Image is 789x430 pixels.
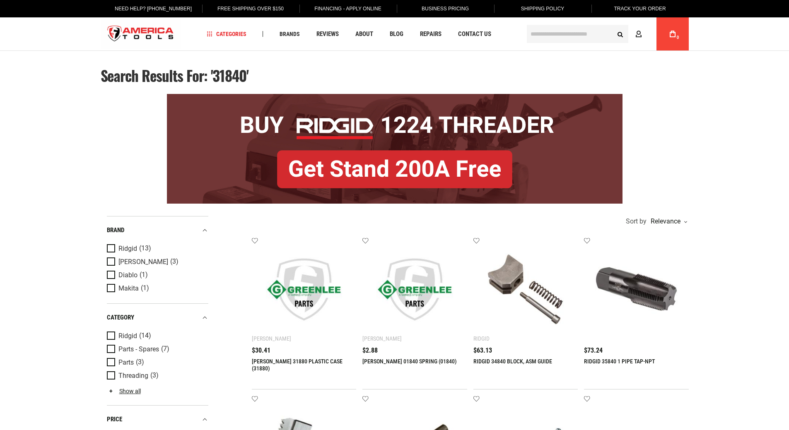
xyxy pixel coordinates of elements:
[107,332,206,341] a: Ridgid (14)
[473,358,552,365] a: RIDGID 34840 BLOCK, ASM GUIDE
[139,332,151,339] span: (14)
[649,218,687,225] div: Relevance
[252,347,270,354] span: $30.41
[118,372,148,380] span: Threading
[280,31,300,37] span: Brands
[362,335,402,342] div: [PERSON_NAME]
[150,372,159,379] span: (3)
[613,26,628,42] button: Search
[313,29,343,40] a: Reviews
[207,31,246,37] span: Categories
[482,245,570,334] img: RIDGID 34840 BLOCK, ASM GUIDE
[118,332,137,340] span: Ridgid
[276,29,304,40] a: Brands
[107,388,141,394] a: Show all
[118,245,137,252] span: Ridgid
[473,335,490,342] div: Ridgid
[371,245,459,334] img: Greenlee 01840 SPRING (01840)
[107,312,208,323] div: category
[521,6,565,12] span: Shipping Policy
[203,29,250,40] a: Categories
[252,358,343,372] a: [PERSON_NAME] 31880 PLASTIC CASE (31880)
[107,225,208,236] div: Brand
[140,271,148,279] span: (1)
[107,244,206,253] a: Ridgid (13)
[107,271,206,280] a: Diablo (1)
[390,31,403,37] span: Blog
[167,94,623,204] img: BOGO: Buy RIDGID® 1224 Threader, Get Stand 200A Free!
[118,271,138,279] span: Diablo
[170,258,179,265] span: (3)
[584,347,603,354] span: $73.24
[316,31,339,37] span: Reviews
[101,19,181,50] a: store logo
[454,29,495,40] a: Contact Us
[416,29,445,40] a: Repairs
[107,414,208,425] div: price
[362,358,457,365] a: [PERSON_NAME] 01840 SPRING (01840)
[420,31,442,37] span: Repairs
[584,358,655,365] a: RIDGID 35840 1 PIPE TAP-NPT
[107,345,206,354] a: Parts - Spares (7)
[355,31,373,37] span: About
[362,347,378,354] span: $2.88
[167,94,623,100] a: BOGO: Buy RIDGID® 1224 Threader, Get Stand 200A Free!
[118,359,134,366] span: Parts
[252,335,291,342] div: [PERSON_NAME]
[101,19,181,50] img: America Tools
[352,29,377,40] a: About
[107,371,206,380] a: Threading (3)
[386,29,407,40] a: Blog
[458,31,491,37] span: Contact Us
[473,347,492,354] span: $63.13
[592,245,680,334] img: RIDGID 35840 1 PIPE TAP-NPT
[118,285,139,292] span: Makita
[677,35,679,40] span: 0
[139,245,151,252] span: (13)
[107,358,206,367] a: Parts (3)
[626,218,647,225] span: Sort by
[101,65,249,86] span: Search results for: '31840'
[141,285,149,292] span: (1)
[118,346,159,353] span: Parts - Spares
[118,258,168,266] span: [PERSON_NAME]
[260,245,348,334] img: Greenlee 31880 PLASTIC CASE (31880)
[107,257,206,267] a: [PERSON_NAME] (3)
[665,17,680,50] a: 0
[161,346,169,353] span: (7)
[136,359,144,366] span: (3)
[107,284,206,293] a: Makita (1)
